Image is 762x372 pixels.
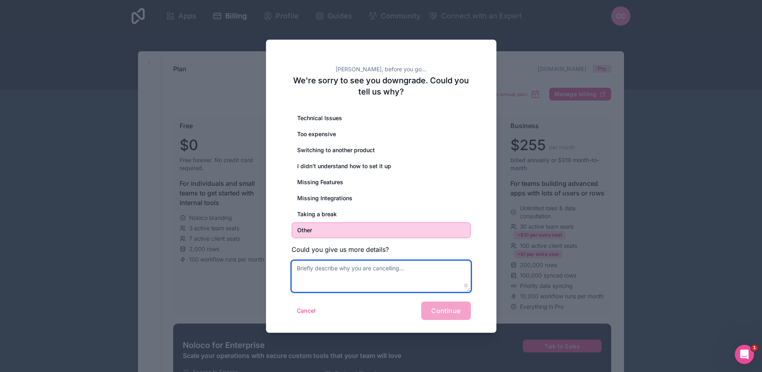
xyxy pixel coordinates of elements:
h2: We're sorry to see you downgrade. Could you tell us why? [292,75,471,97]
div: Taking a break [292,206,471,222]
h2: [PERSON_NAME], before you go... [292,65,471,73]
button: Cancel [292,304,321,317]
div: I didn’t understand how to set it up [292,158,471,174]
div: Too expensive [292,126,471,142]
div: Missing Integrations [292,190,471,206]
div: Missing Features [292,174,471,190]
h3: Could you give us more details? [292,245,471,254]
iframe: Intercom live chat [735,345,754,364]
span: 1 [751,345,758,351]
div: Switching to another product [292,142,471,158]
div: Technical Issues [292,110,471,126]
div: Other [292,222,471,238]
